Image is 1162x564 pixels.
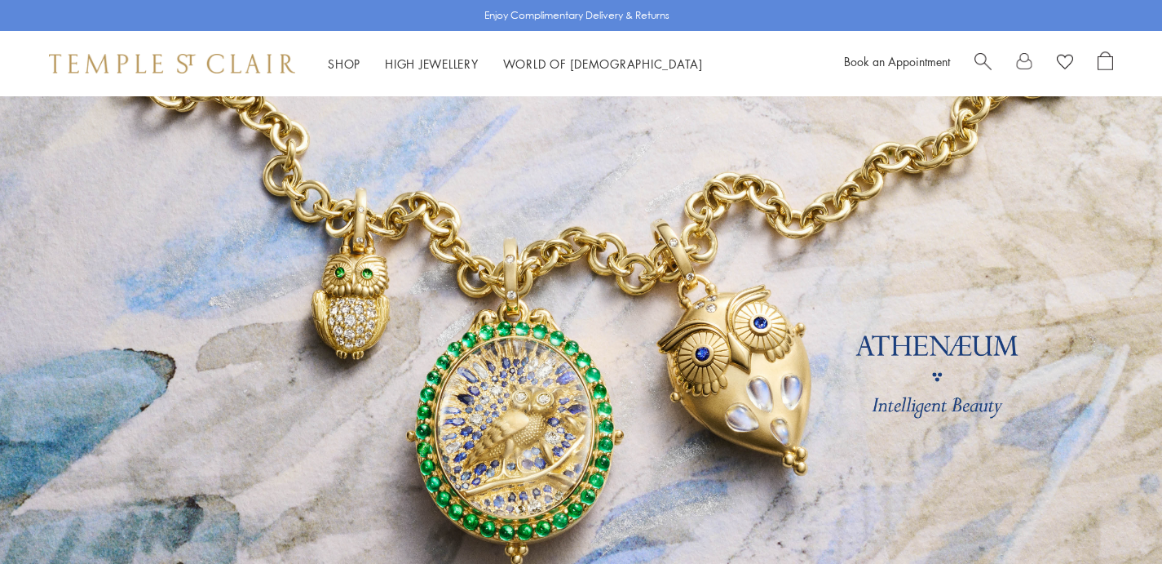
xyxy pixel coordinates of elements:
a: High JewelleryHigh Jewellery [385,56,479,72]
nav: Main navigation [328,54,703,74]
a: ShopShop [328,56,360,72]
img: Temple St. Clair [49,54,295,73]
a: Open Shopping Bag [1098,51,1113,76]
a: Search [974,51,992,76]
p: Enjoy Complimentary Delivery & Returns [484,7,669,24]
a: World of [DEMOGRAPHIC_DATA]World of [DEMOGRAPHIC_DATA] [503,56,703,72]
a: Book an Appointment [844,53,950,69]
a: View Wishlist [1057,51,1073,76]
